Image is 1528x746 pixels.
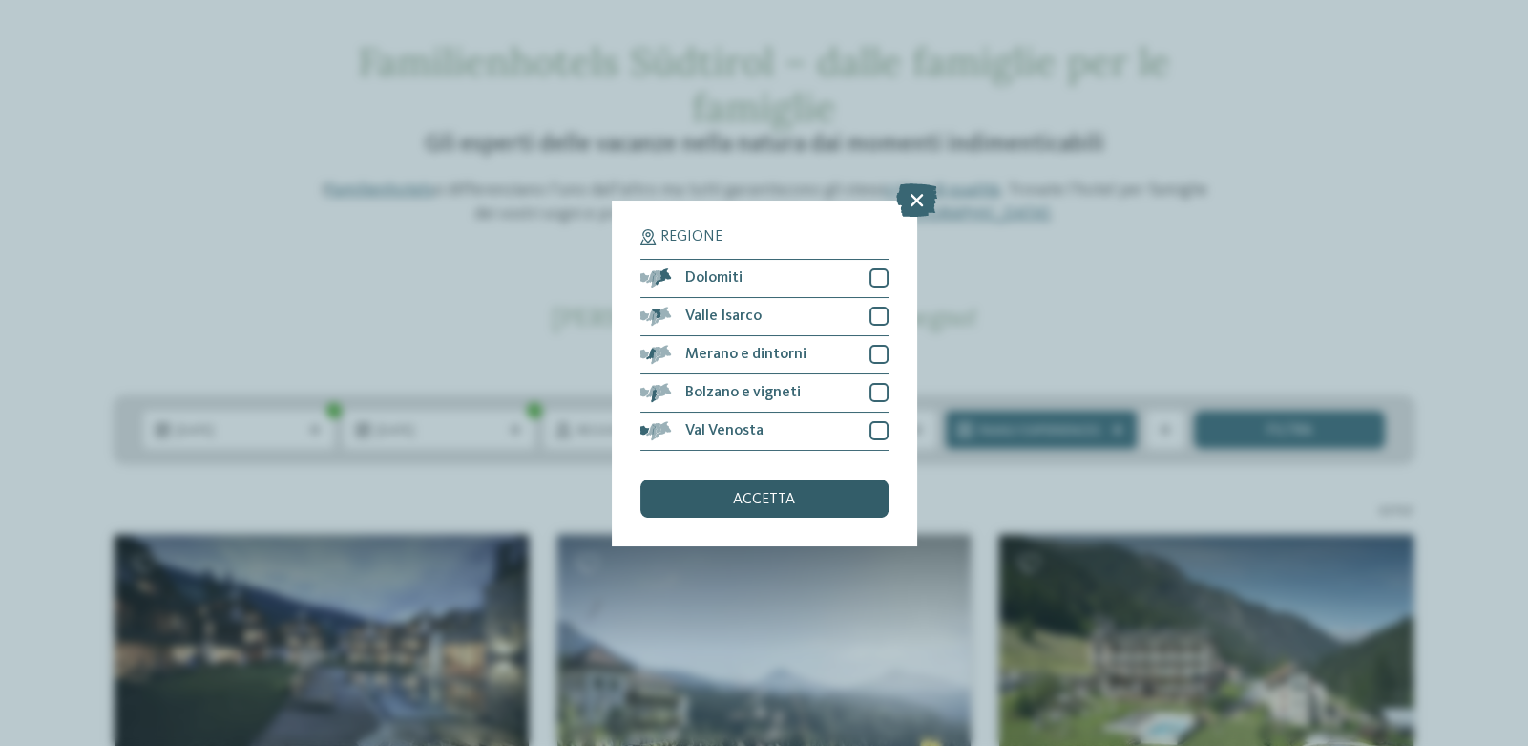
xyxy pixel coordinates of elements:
[685,347,806,362] span: Merano e dintorni
[660,229,722,245] span: Regione
[733,492,795,507] span: accetta
[685,423,764,438] span: Val Venosta
[685,385,801,400] span: Bolzano e vigneti
[685,309,762,324] span: Valle Isarco
[685,270,743,286] span: Dolomiti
